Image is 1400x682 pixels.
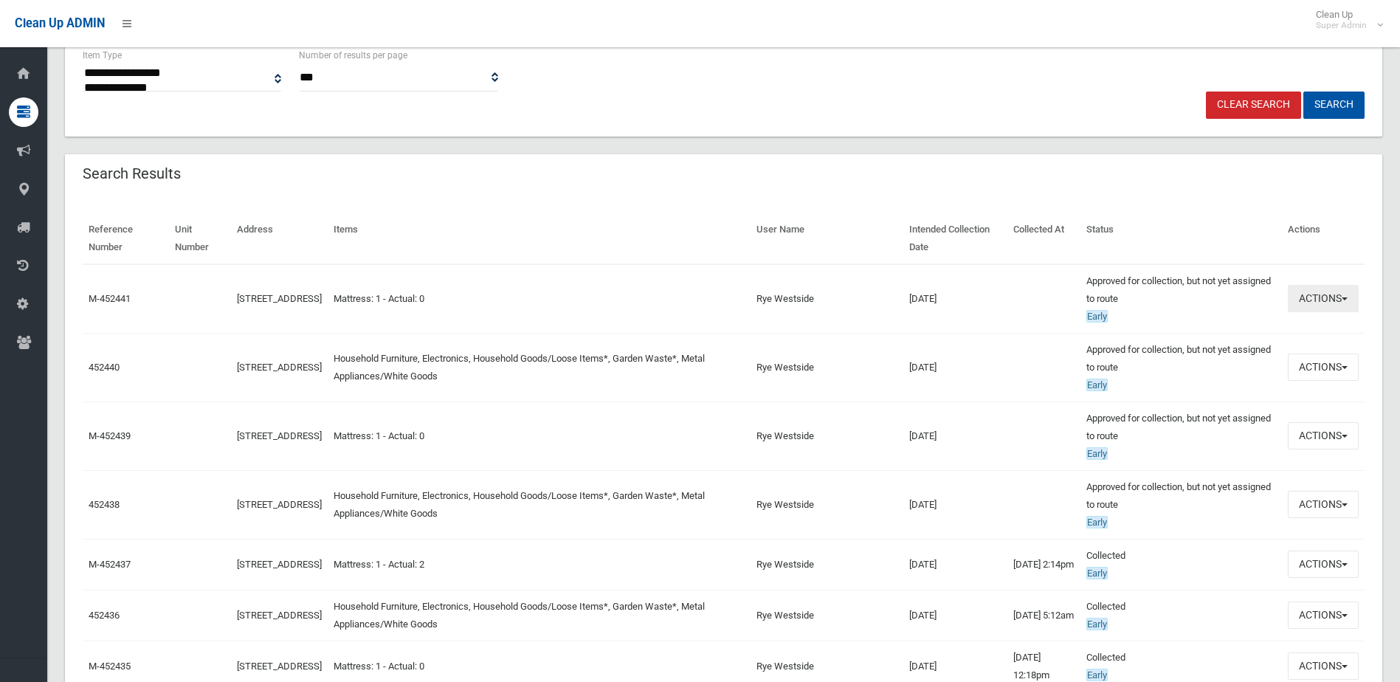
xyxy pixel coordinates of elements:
[15,16,105,30] span: Clean Up ADMIN
[237,362,322,373] a: [STREET_ADDRESS]
[89,362,120,373] a: 452440
[328,333,751,402] td: Household Furniture, Electronics, Household Goods/Loose Items*, Garden Waste*, Metal Appliances/W...
[89,661,131,672] a: M-452435
[1086,669,1108,681] span: Early
[1007,590,1080,641] td: [DATE] 5:12am
[903,590,1007,641] td: [DATE]
[1288,551,1359,578] button: Actions
[1007,213,1080,264] th: Collected At
[751,402,903,470] td: Rye Westside
[328,590,751,641] td: Household Furniture, Electronics, Household Goods/Loose Items*, Garden Waste*, Metal Appliances/W...
[237,610,322,621] a: [STREET_ADDRESS]
[751,470,903,539] td: Rye Westside
[299,47,407,63] label: Number of results per page
[903,333,1007,402] td: [DATE]
[237,559,322,570] a: [STREET_ADDRESS]
[1206,92,1301,119] a: Clear Search
[1288,354,1359,381] button: Actions
[1086,567,1108,579] span: Early
[1080,402,1282,470] td: Approved for collection, but not yet assigned to route
[1080,333,1282,402] td: Approved for collection, but not yet assigned to route
[1007,539,1080,590] td: [DATE] 2:14pm
[328,470,751,539] td: Household Furniture, Electronics, Household Goods/Loose Items*, Garden Waste*, Metal Appliances/W...
[751,539,903,590] td: Rye Westside
[237,293,322,304] a: [STREET_ADDRESS]
[1303,92,1365,119] button: Search
[1308,9,1382,31] span: Clean Up
[89,559,131,570] a: M-452437
[1080,539,1282,590] td: Collected
[328,402,751,470] td: Mattress: 1 - Actual: 0
[1288,652,1359,680] button: Actions
[328,264,751,334] td: Mattress: 1 - Actual: 0
[751,264,903,334] td: Rye Westside
[1288,285,1359,312] button: Actions
[1080,590,1282,641] td: Collected
[1288,422,1359,449] button: Actions
[903,470,1007,539] td: [DATE]
[328,213,751,264] th: Items
[1282,213,1365,264] th: Actions
[89,610,120,621] a: 452436
[903,213,1007,264] th: Intended Collection Date
[1086,516,1108,528] span: Early
[237,430,322,441] a: [STREET_ADDRESS]
[1086,310,1108,323] span: Early
[1080,213,1282,264] th: Status
[237,661,322,672] a: [STREET_ADDRESS]
[1288,602,1359,629] button: Actions
[328,539,751,590] td: Mattress: 1 - Actual: 2
[903,539,1007,590] td: [DATE]
[231,213,328,264] th: Address
[169,213,231,264] th: Unit Number
[751,590,903,641] td: Rye Westside
[89,499,120,510] a: 452438
[1080,264,1282,334] td: Approved for collection, but not yet assigned to route
[1086,379,1108,391] span: Early
[1288,491,1359,518] button: Actions
[83,47,122,63] label: Item Type
[903,264,1007,334] td: [DATE]
[1086,447,1108,460] span: Early
[83,213,169,264] th: Reference Number
[751,333,903,402] td: Rye Westside
[1080,470,1282,539] td: Approved for collection, but not yet assigned to route
[1086,618,1108,630] span: Early
[237,499,322,510] a: [STREET_ADDRESS]
[65,159,199,188] header: Search Results
[751,213,903,264] th: User Name
[1316,20,1367,31] small: Super Admin
[89,430,131,441] a: M-452439
[903,402,1007,470] td: [DATE]
[89,293,131,304] a: M-452441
